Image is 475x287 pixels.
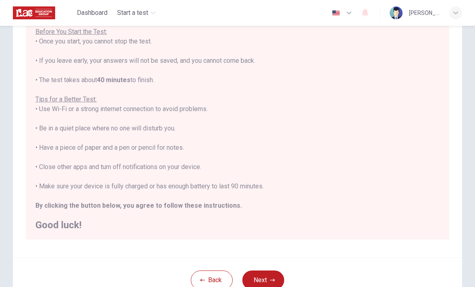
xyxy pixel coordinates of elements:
[35,202,242,209] b: By clicking the button below, you agree to follow these instructions.
[13,5,55,21] img: ILAC logo
[13,5,74,21] a: ILAC logo
[74,6,111,20] button: Dashboard
[35,28,107,35] u: Before You Start the Test:
[409,8,440,18] div: [PERSON_NAME]
[390,6,403,19] img: Profile picture
[331,10,341,16] img: en
[35,220,440,230] h2: Good luck!
[117,8,148,18] span: Start a test
[114,6,159,20] button: Start a test
[97,76,130,84] b: 40 minutes
[35,8,440,230] div: You are about to start a . • Once you start, you cannot stop the test. • If you leave early, your...
[35,95,97,103] u: Tips for a Better Test:
[77,8,107,18] span: Dashboard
